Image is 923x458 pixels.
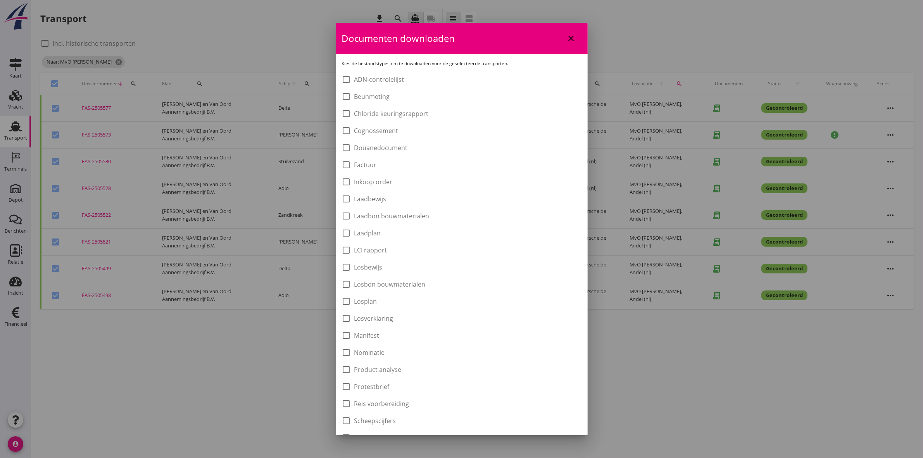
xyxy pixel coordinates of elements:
[342,60,581,67] p: Kies de bestandstypes om te downloaden voor de geselecteerde transporten.
[354,178,393,186] label: Inkoop order
[354,417,396,425] label: Scheepscijfers
[354,383,390,391] label: Protestbrief
[354,297,377,305] label: Losplan
[567,34,576,43] i: close
[354,263,383,271] label: Losbewijs
[354,144,408,152] label: Douanedocument
[354,246,387,254] label: LCI rapport
[354,76,404,83] label: ADN-controlelijst
[354,229,381,237] label: Laadplan
[336,23,588,54] div: Documenten downloaden
[354,195,386,203] label: Laadbewijs
[354,349,385,356] label: Nominatie
[354,110,429,118] label: Chloride keuringsrapport
[354,400,409,408] label: Reis voorbereiding
[354,366,402,373] label: Product analyse
[354,93,390,100] label: Beunmeting
[354,332,380,339] label: Manifest
[354,280,426,288] label: Losbon bouwmaterialen
[354,315,393,322] label: Losverklaring
[354,212,430,220] label: Laadbon bouwmaterialen
[354,161,377,169] label: Factuur
[354,127,399,135] label: Cognossement
[354,434,450,442] label: Stuwplan / Stabiliteitsberekening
